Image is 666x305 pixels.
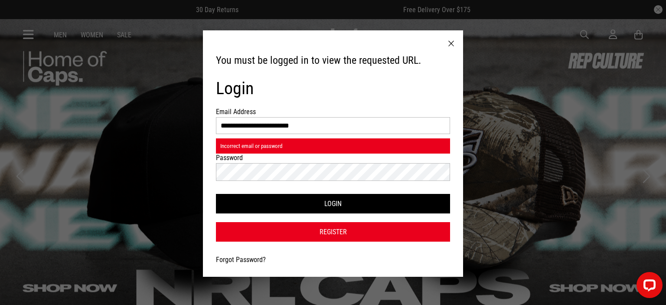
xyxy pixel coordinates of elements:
label: Email Address [216,108,263,116]
a: Forgot Password? [216,256,266,264]
button: Login [216,194,450,213]
iframe: LiveChat chat widget [630,269,666,305]
a: Register [216,222,450,242]
label: Password [216,154,263,162]
h3: You must be logged in to view the requested URL. [216,54,450,68]
h1: Login [216,78,450,99]
div: Incorrect email or password [216,138,450,154]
